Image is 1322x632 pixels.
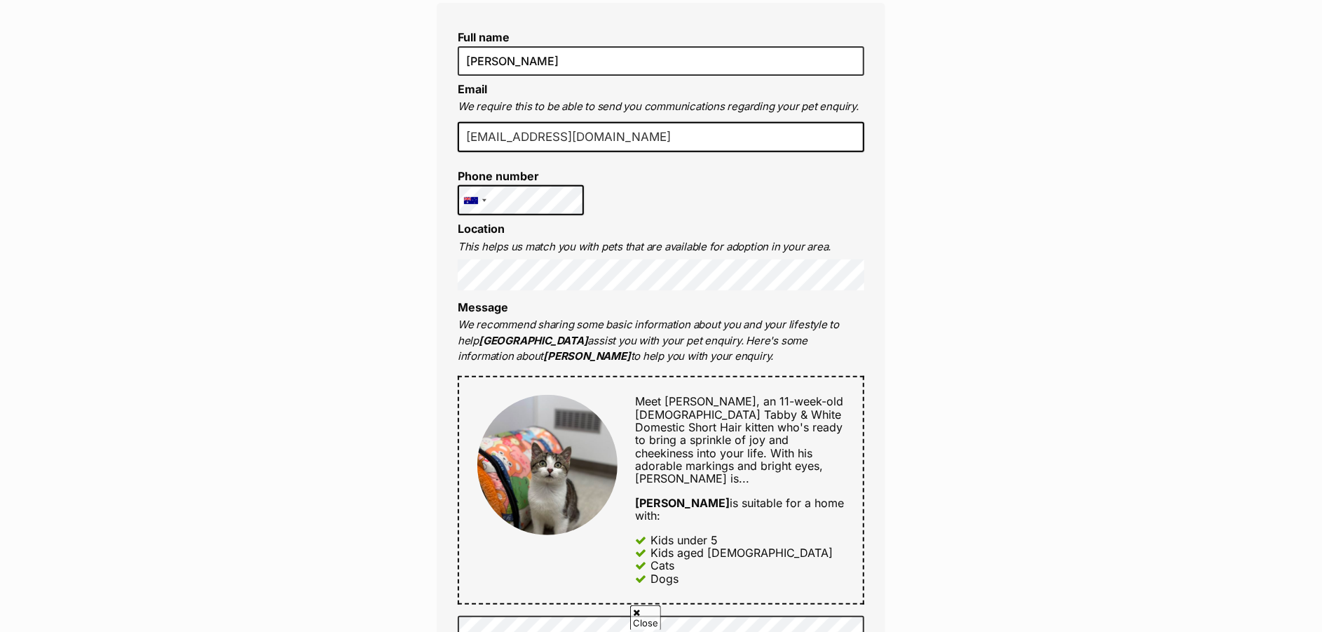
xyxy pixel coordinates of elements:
label: Email [458,82,487,96]
p: We require this to be able to send you communications regarding your pet enquiry. [458,99,864,115]
p: This helps us match you with pets that are available for adoption in your area. [458,239,864,255]
div: Australia: +61 [458,186,491,215]
strong: [GEOGRAPHIC_DATA] [479,334,587,347]
p: We recommend sharing some basic information about you and your lifestyle to help assist you with ... [458,317,864,365]
span: Meet [PERSON_NAME], an 11-week-old [DEMOGRAPHIC_DATA] Tabby & White Domestic Short Hair kitten wh... [635,394,843,485]
div: Kids under 5 [651,534,718,546]
img: Tucker [477,395,618,535]
div: is suitable for a home with: [635,497,845,523]
label: Location [458,222,505,236]
strong: [PERSON_NAME] [635,496,730,510]
label: Phone number [458,170,584,182]
input: E.g. Jimmy Chew [458,46,864,76]
div: Dogs [651,572,679,585]
strong: [PERSON_NAME] [543,349,630,363]
div: Cats [651,559,675,572]
label: Full name [458,31,864,43]
label: Message [458,300,508,314]
span: Close [630,605,661,630]
div: Kids aged [DEMOGRAPHIC_DATA] [651,546,833,559]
